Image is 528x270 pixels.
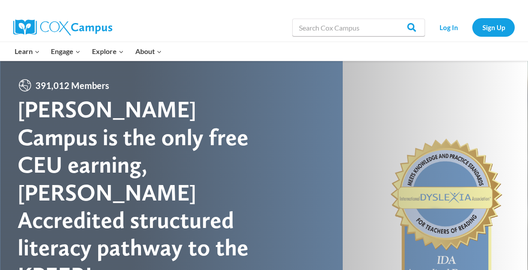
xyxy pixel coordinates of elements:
[32,78,113,93] span: 391,012 Members
[9,42,167,61] nav: Primary Navigation
[13,19,112,35] img: Cox Campus
[472,18,515,36] a: Sign Up
[135,46,162,57] span: About
[429,18,468,36] a: Log In
[429,18,515,36] nav: Secondary Navigation
[51,46,80,57] span: Engage
[92,46,124,57] span: Explore
[15,46,40,57] span: Learn
[292,19,425,36] input: Search Cox Campus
